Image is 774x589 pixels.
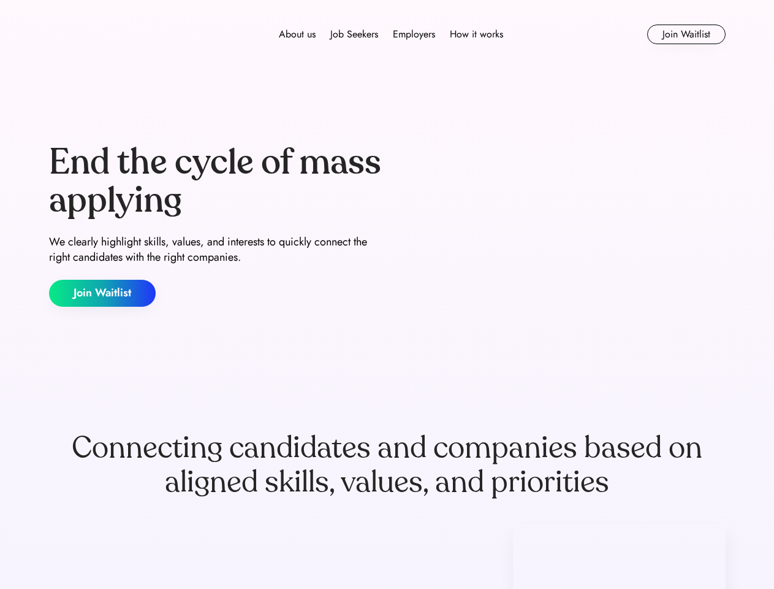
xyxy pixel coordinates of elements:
[49,280,156,307] button: Join Waitlist
[330,27,378,42] div: Job Seekers
[279,27,316,42] div: About us
[647,25,726,44] button: Join Waitlist
[450,27,503,42] div: How it works
[392,93,726,357] img: yH5BAEAAAAALAAAAAABAAEAAAIBRAA7
[49,234,382,265] div: We clearly highlight skills, values, and interests to quickly connect the right candidates with t...
[49,431,726,499] div: Connecting candidates and companies based on aligned skills, values, and priorities
[393,27,435,42] div: Employers
[49,144,382,219] div: End the cycle of mass applying
[49,25,135,44] img: Forward logo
